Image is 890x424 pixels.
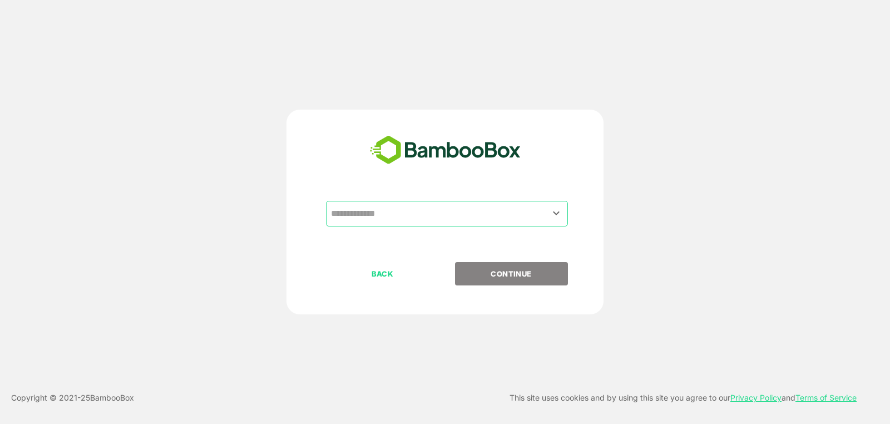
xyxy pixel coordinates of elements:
[730,393,782,402] a: Privacy Policy
[795,393,857,402] a: Terms of Service
[327,268,438,280] p: BACK
[510,391,857,405] p: This site uses cookies and by using this site you agree to our and
[456,268,567,280] p: CONTINUE
[326,262,439,285] button: BACK
[549,206,564,221] button: Open
[455,262,568,285] button: CONTINUE
[364,132,527,169] img: bamboobox
[11,391,134,405] p: Copyright © 2021- 25 BambooBox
